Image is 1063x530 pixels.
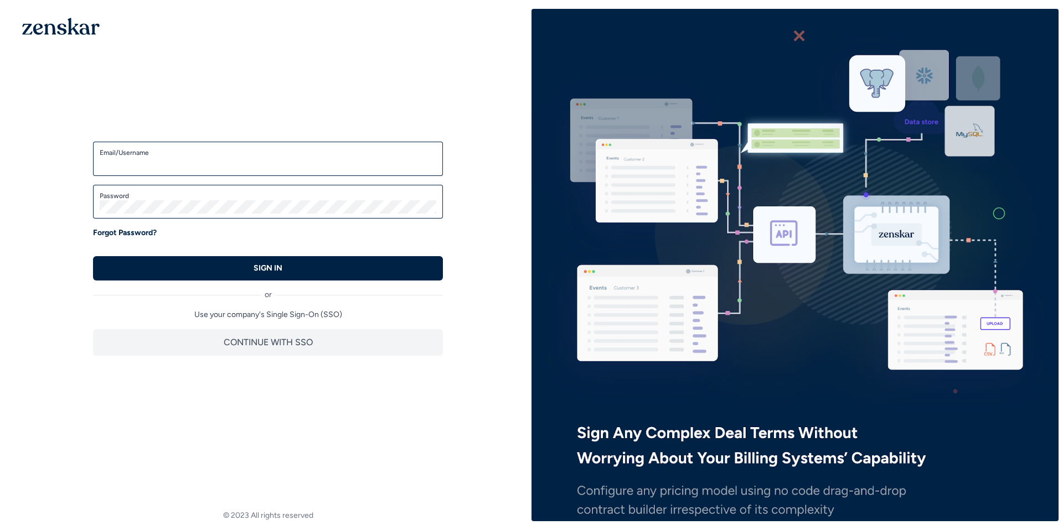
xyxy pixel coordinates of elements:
[93,329,443,356] button: CONTINUE WITH SSO
[4,510,531,521] footer: © 2023 All rights reserved
[100,148,436,157] label: Email/Username
[93,280,443,300] div: or
[22,18,100,35] img: 1OGAJ2xQqyY4LXKgY66KYq0eOWRCkrZdAb3gUhuVAqdWPZE9SRJmCz+oDMSn4zDLXe31Ii730ItAGKgCKgCCgCikA4Av8PJUP...
[254,263,282,274] p: SIGN IN
[93,227,157,238] a: Forgot Password?
[100,191,436,200] label: Password
[93,256,443,280] button: SIGN IN
[93,309,443,320] p: Use your company's Single Sign-On (SSO)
